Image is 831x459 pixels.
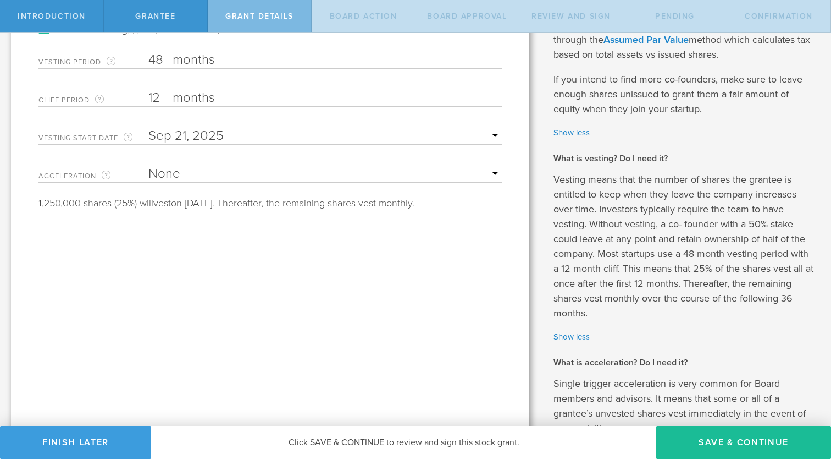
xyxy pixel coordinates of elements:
[553,152,815,165] h2: What is vesting? Do I need it?
[553,376,815,436] p: Single trigger acceleration is very common for Board members and advisors. It means that some or ...
[225,12,293,21] span: Grant Details
[38,132,148,144] label: Vesting Start Date
[148,52,502,68] input: Number of months
[151,426,656,459] div: Click SAVE & CONTINUE to review and sign this stock grant.
[553,172,815,321] p: Vesting means that the number of shares the grantee is entitled to keep when they leave the compa...
[553,127,815,139] a: Show less
[38,56,148,68] label: Vesting Period
[148,90,502,106] input: Number of months
[18,12,86,21] span: Introduction
[553,72,815,117] p: If you intend to find more co-founders, make sure to leave enough shares unissued to grant them a...
[38,94,148,106] label: Cliff Period
[655,12,695,21] span: Pending
[427,12,507,21] span: Board Approval
[135,12,175,21] span: Grantee
[38,198,502,208] div: 1,250,000 shares (25%) will on [DATE]. Thereafter, the remaining shares vest monthly.
[531,12,611,21] span: Review and Sign
[656,426,831,459] button: Save & Continue
[148,128,502,144] input: Required
[173,90,282,108] label: months
[776,373,831,426] iframe: Chat Widget
[173,52,282,70] label: months
[38,170,148,182] label: Acceleration
[153,197,171,209] span: vest
[603,34,689,46] a: Assumed Par Value
[745,12,813,21] span: Confirmation
[553,357,815,369] h2: What is acceleration? Do I need it?
[553,331,815,343] a: Show less
[330,12,397,21] span: Board Action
